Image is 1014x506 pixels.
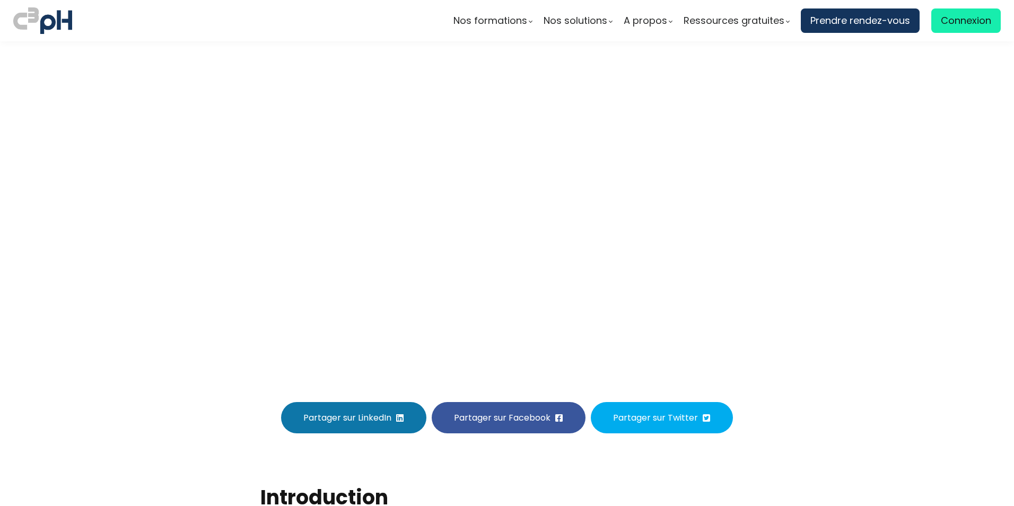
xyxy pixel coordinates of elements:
[941,13,991,29] span: Connexion
[544,13,607,29] span: Nos solutions
[801,8,920,33] a: Prendre rendez-vous
[281,402,426,433] button: Partager sur LinkedIn
[810,13,910,29] span: Prendre rendez-vous
[453,13,527,29] span: Nos formations
[454,411,550,424] span: Partager sur Facebook
[13,5,72,36] img: logo C3PH
[303,411,391,424] span: Partager sur LinkedIn
[591,402,733,433] button: Partager sur Twitter
[624,13,667,29] span: A propos
[684,13,784,29] span: Ressources gratuites
[931,8,1001,33] a: Connexion
[432,402,585,433] button: Partager sur Facebook
[613,411,698,424] span: Partager sur Twitter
